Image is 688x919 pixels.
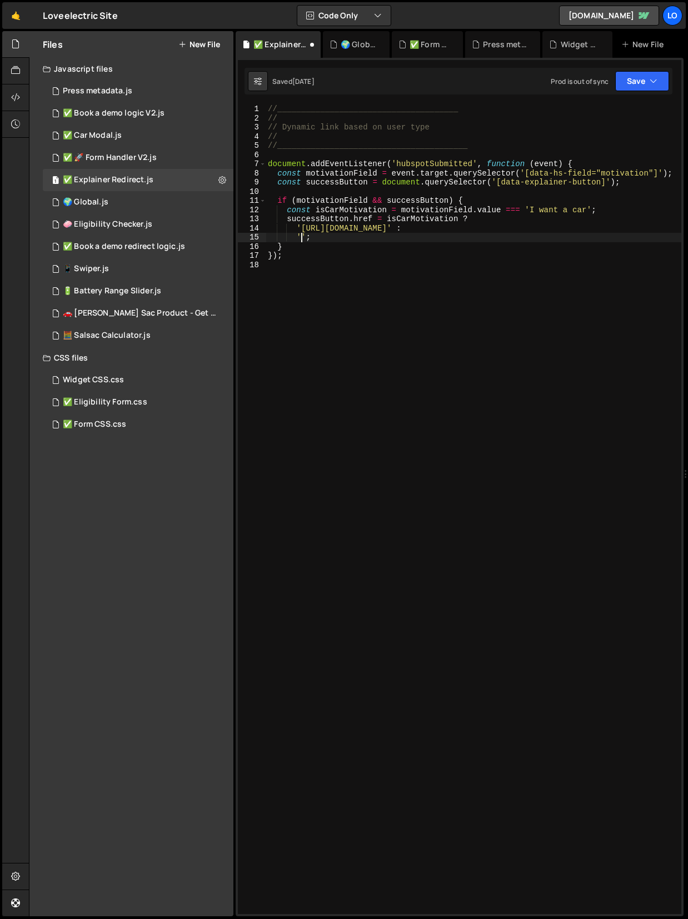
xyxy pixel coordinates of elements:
[238,104,266,114] div: 1
[43,413,233,436] div: 8014/41351.css
[178,40,220,49] button: New File
[43,280,233,302] div: 8014/34824.js
[43,391,233,413] div: 8014/41354.css
[63,286,161,296] div: 🔋 Battery Range Slider.js
[238,214,266,224] div: 13
[253,39,307,50] div: ✅ Explainer Redirect.js
[292,77,315,86] div: [DATE]
[238,132,266,142] div: 4
[63,86,132,96] div: Press metadata.js
[43,369,233,391] div: 8014/47728.css
[238,178,266,187] div: 9
[63,131,122,141] div: ✅ Car Modal.js
[621,39,668,50] div: New File
[63,419,126,429] div: ✅ Form CSS.css
[615,71,669,91] button: Save
[238,251,266,261] div: 17
[238,196,266,206] div: 11
[297,6,391,26] button: Code Only
[238,114,266,123] div: 2
[43,169,233,191] div: 8014/41778.js
[43,102,233,124] div: 8014/46694.js
[238,206,266,215] div: 12
[238,123,266,132] div: 3
[29,347,233,369] div: CSS files
[238,233,266,242] div: 15
[63,264,109,274] div: 📱 Swiper.js
[2,2,29,29] a: 🤙
[410,39,450,50] div: ✅ Form CSS.css
[43,124,233,147] div: 8014/41995.js
[63,175,153,185] div: ✅ Explainer Redirect.js
[29,58,233,80] div: Javascript files
[43,9,118,22] div: Loveelectric Site
[238,224,266,233] div: 14
[238,141,266,151] div: 5
[63,331,151,341] div: 🧮 Salsac Calculator.js
[63,197,108,207] div: 🌍 Global.js
[272,77,315,86] div: Saved
[238,242,266,252] div: 16
[662,6,682,26] a: Lo
[238,187,266,197] div: 10
[43,80,233,102] div: 8014/47792.js
[43,38,63,51] h2: Files
[561,39,599,50] div: Widget CSS.css
[238,159,266,169] div: 7
[551,77,609,86] div: Prod is out of sync
[63,308,216,318] div: 🚗 [PERSON_NAME] Sac Product - Get started.js
[238,261,266,270] div: 18
[238,151,266,160] div: 6
[63,153,157,163] div: ✅ 🚀 Form Handler V2.js
[63,397,147,407] div: ✅ Eligibility Form.css
[559,6,659,26] a: [DOMAIN_NAME]
[43,147,233,169] div: 8014/42987.js
[43,213,233,236] div: 8014/42657.js
[63,219,152,229] div: 🧼 Eligibility Checker.js
[43,236,233,258] div: 8014/41355.js
[341,39,376,50] div: 🌍 Global.js
[63,108,164,118] div: ✅ Book a demo logic V2.js
[43,191,233,213] div: 8014/42769.js
[43,302,237,324] div: 8014/33036.js
[483,39,527,50] div: Press metadata.js
[238,169,266,178] div: 8
[43,258,233,280] div: 8014/34949.js
[63,242,185,252] div: ✅ Book a demo redirect logic.js
[63,375,124,385] div: Widget CSS.css
[52,177,59,186] span: 1
[43,324,233,347] div: 8014/28850.js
